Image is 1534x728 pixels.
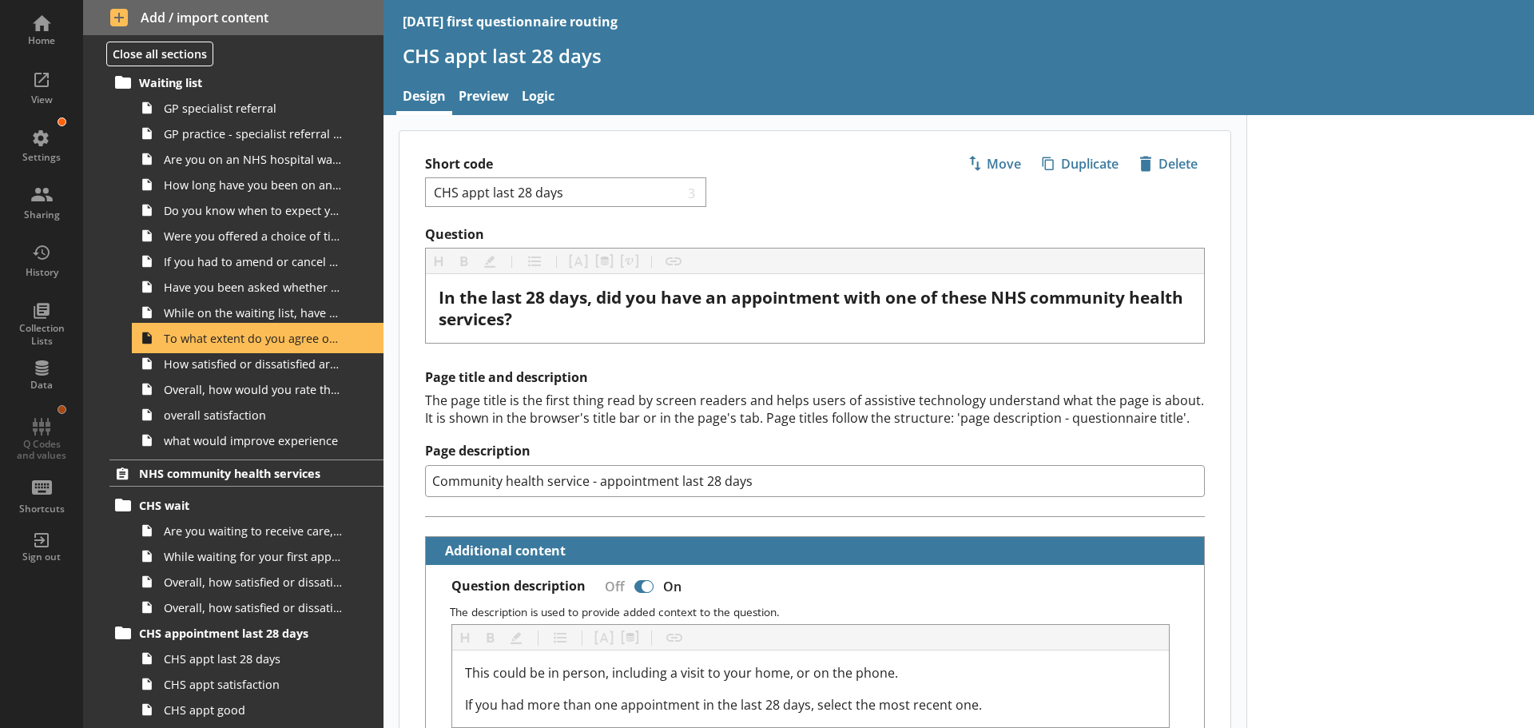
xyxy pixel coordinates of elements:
[465,664,898,682] span: This could be in person, including a visit to your home, or on the phone.
[134,274,383,300] a: Have you been asked whether you still require your hospital appointment?
[1035,151,1125,177] span: Duplicate
[164,702,342,718] span: CHS appt good
[164,254,342,269] span: If you had to amend or cancel your hospital appointment, how easy or difficult did you find it?
[134,402,383,428] a: overall satisfaction
[396,81,452,115] a: Design
[134,569,383,595] a: Overall, how satisfied or dissatisfied are you with the communication about your wait for the NHS...
[134,646,383,671] a: CHS appt last 28 days
[164,575,342,590] span: Overall, how satisfied or dissatisfied are you with the communication about your wait for the NHS...
[110,9,357,26] span: Add / import content
[134,543,383,569] a: While waiting for your first appointment to receive care, treatment or advice from an NHS communi...
[134,428,383,453] a: what would improve experience
[109,620,383,646] a: CHS appointment last 28 days
[134,300,383,325] a: While on the waiting list, have you been provided with information about any of the following?
[164,356,342,372] span: How satisfied or dissatisfied are you with the communication about your wait?
[83,37,383,453] li: NHS hospital waiting listWaiting listGP specialist referralGP practice - specialist referral choi...
[14,266,70,279] div: History
[164,101,342,116] span: GP specialist referral
[451,578,586,595] label: Question description
[164,600,342,615] span: Overall, how satisfied or dissatisfied are you with the length of time you have been waiting for ...
[164,408,342,423] span: overall satisfaction
[134,121,383,146] a: GP practice - specialist referral choice
[164,382,342,397] span: Overall, how would you rate the administration of your care?
[439,286,1187,330] span: In the last 28 days, did you have an appointment with one of these NHS community health services?
[164,177,342,193] span: How long have you been on an NHS hospital waiting list?
[515,81,561,115] a: Logic
[164,651,342,666] span: CHS appt last 28 days
[14,379,70,392] div: Data
[134,351,383,376] a: How satisfied or dissatisfied are you with the communication about your wait?
[106,42,213,66] button: Close all sections
[109,459,383,487] a: NHS community health services
[164,523,342,539] span: Are you waiting to receive care, treatment or advice from one of the following NHS community heal...
[134,249,383,274] a: If you had to amend or cancel your hospital appointment, how easy or difficult did you find it?
[164,126,342,141] span: GP practice - specialist referral choice
[425,443,1205,459] label: Page description
[657,572,694,600] div: On
[134,325,383,351] a: To what extent do you agree or disagree that you understood the information given to you about ho...
[14,503,70,515] div: Shortcuts
[1035,150,1126,177] button: Duplicate
[109,492,383,518] a: CHS wait
[139,498,336,513] span: CHS wait
[1133,151,1204,177] span: Delete
[164,280,342,295] span: Have you been asked whether you still require your hospital appointment?
[164,677,342,692] span: CHS appt satisfaction
[134,223,383,249] a: Were you offered a choice of time and date for your hospital appointment?
[134,518,383,543] a: Are you waiting to receive care, treatment or advice from one of the following NHS community heal...
[134,95,383,121] a: GP specialist referral
[134,146,383,172] a: Are you on an NHS hospital waiting list?
[164,433,342,448] span: what would improve experience
[403,43,1515,68] h1: CHS appt last 28 days
[960,150,1028,177] button: Move
[425,369,1205,386] h2: Page title and description
[432,537,569,565] button: Additional content
[164,152,342,167] span: Are you on an NHS hospital waiting list?
[134,197,383,223] a: Do you know when to expect your appointment or treatment at the hospital?
[14,93,70,106] div: View
[465,696,982,714] span: If you had more than one appointment in the last 28 days, select the most recent one.
[164,331,342,346] span: To what extent do you agree or disagree that you understood the information given to you about ho...
[425,156,815,173] label: Short code
[139,75,336,90] span: Waiting list
[425,392,1205,427] div: The page title is the first thing read by screen readers and helps users of assistive technology ...
[14,209,70,221] div: Sharing
[139,626,336,641] span: CHS appointment last 28 days
[109,70,383,95] a: Waiting list
[139,466,336,481] span: NHS community health services
[14,151,70,164] div: Settings
[961,151,1027,177] span: Move
[14,34,70,47] div: Home
[685,185,700,200] span: 3
[403,13,618,30] div: [DATE] first questionnaire routing
[450,604,1191,619] p: The description is used to provide added context to the question.
[14,322,70,347] div: Collection Lists
[134,172,383,197] a: How long have you been on an NHS hospital waiting list?
[117,492,383,620] li: CHS waitAre you waiting to receive care, treatment or advice from one of the following NHS commun...
[117,70,383,453] li: Waiting listGP specialist referralGP practice - specialist referral choiceAre you on an NHS hospi...
[134,697,383,722] a: CHS appt good
[439,287,1191,330] div: Question
[134,671,383,697] a: CHS appt satisfaction
[592,572,631,600] div: Off
[1132,150,1205,177] button: Delete
[164,229,342,244] span: Were you offered a choice of time and date for your hospital appointment?
[14,551,70,563] div: Sign out
[134,376,383,402] a: Overall, how would you rate the administration of your care?
[164,203,342,218] span: Do you know when to expect your appointment or treatment at the hospital?
[164,305,342,320] span: While on the waiting list, have you been provided with information about any of the following?
[425,226,1205,243] label: Question
[452,81,515,115] a: Preview
[134,595,383,620] a: Overall, how satisfied or dissatisfied are you with the length of time you have been waiting for ...
[164,549,342,564] span: While waiting for your first appointment to receive care, treatment or advice from an NHS communi...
